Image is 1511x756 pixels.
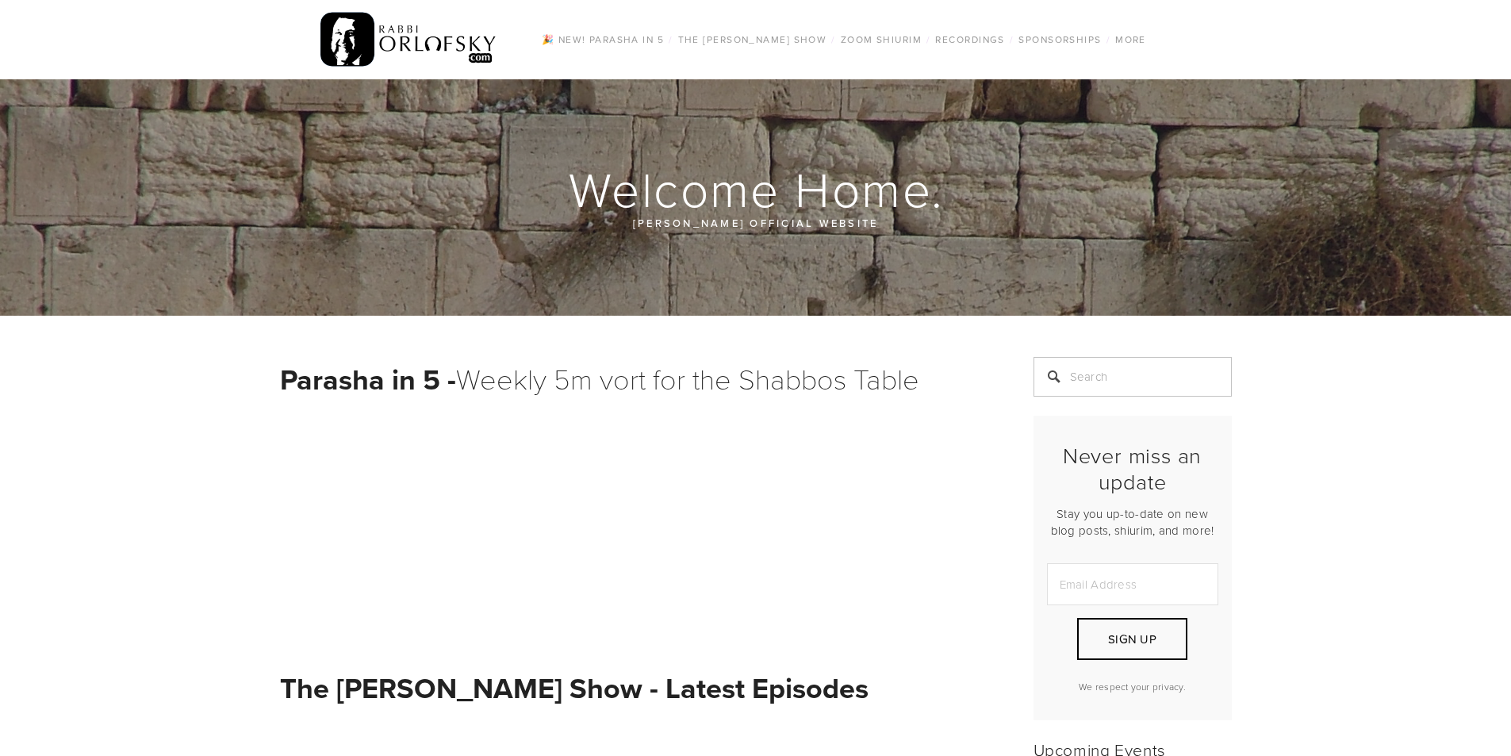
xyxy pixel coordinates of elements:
span: / [1106,33,1110,46]
h1: Weekly 5m vort for the Shabbos Table [280,357,994,401]
strong: Parasha in 5 - [280,359,456,400]
span: / [669,33,673,46]
img: RabbiOrlofsky.com [320,9,497,71]
a: 🎉 NEW! Parasha in 5 [537,29,669,50]
input: Search [1034,357,1232,397]
a: The [PERSON_NAME] Show [673,29,832,50]
a: Zoom Shiurim [836,29,926,50]
p: We respect your privacy. [1047,680,1218,693]
h1: Welcome Home. [280,163,1233,214]
p: Stay you up-to-date on new blog posts, shiurim, and more! [1047,505,1218,539]
input: Email Address [1047,563,1218,605]
span: / [926,33,930,46]
p: [PERSON_NAME] official website [375,214,1137,232]
h2: Never miss an update [1047,443,1218,494]
strong: The [PERSON_NAME] Show - Latest Episodes [280,667,869,708]
button: Sign Up [1077,618,1187,660]
a: Recordings [930,29,1009,50]
span: Sign Up [1108,631,1156,647]
a: Sponsorships [1014,29,1106,50]
span: / [831,33,835,46]
a: More [1110,29,1151,50]
span: / [1010,33,1014,46]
